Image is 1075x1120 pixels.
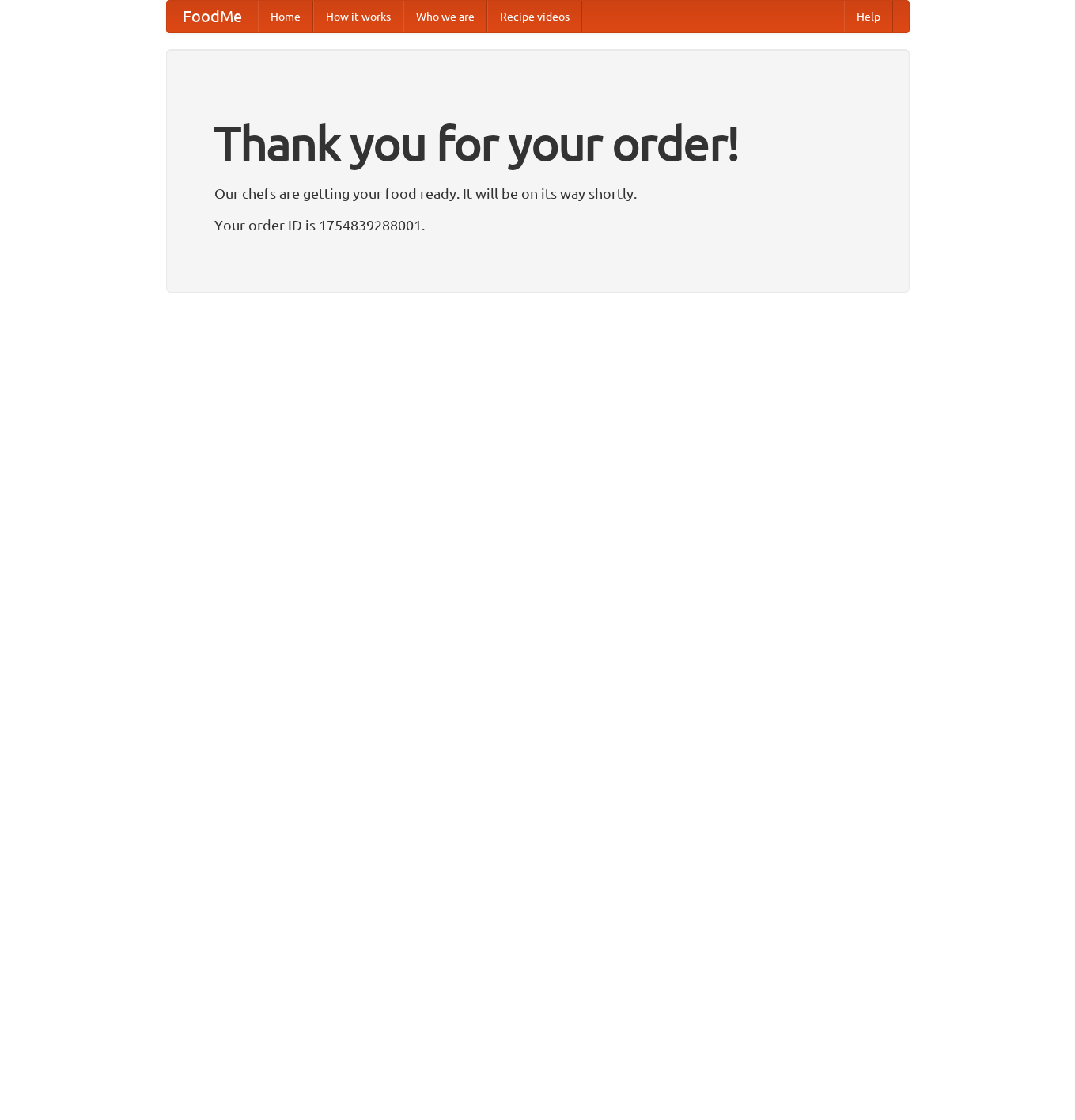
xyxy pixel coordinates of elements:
a: How it works [313,1,403,32]
a: FoodMe [167,1,258,32]
a: Recipe videos [487,1,582,32]
p: Our chefs are getting your food ready. It will be on its way shortly. [214,181,861,205]
a: Help [844,1,893,32]
h1: Thank you for your order! [214,105,861,181]
a: Home [258,1,313,32]
a: Who we are [403,1,487,32]
p: Your order ID is 1754839288001. [214,213,861,237]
